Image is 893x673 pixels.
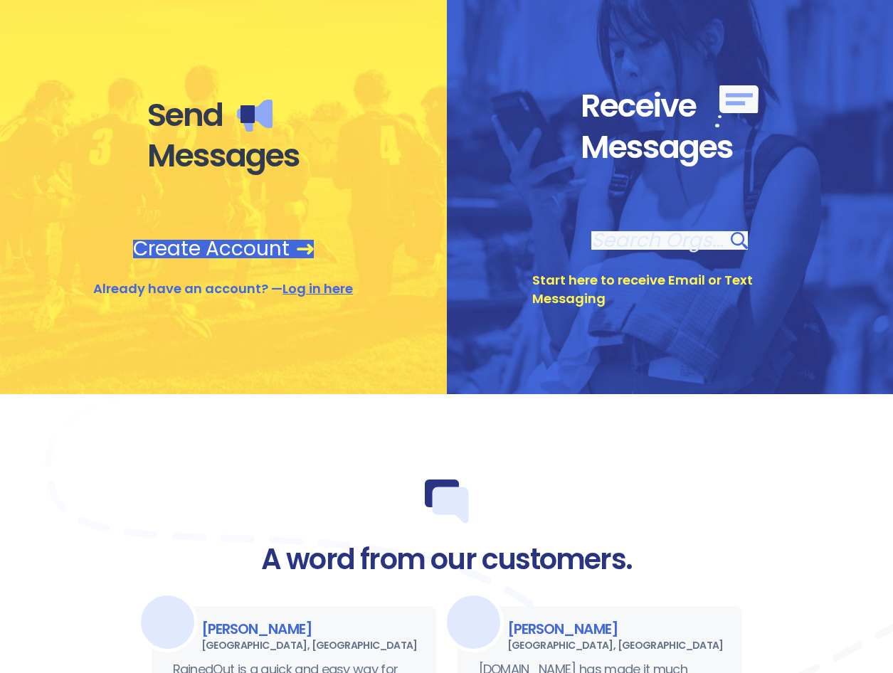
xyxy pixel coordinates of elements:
img: Send messages [237,100,273,132]
a: Log in here [282,280,353,297]
img: Receive messages [715,85,759,127]
div: [GEOGRAPHIC_DATA], [GEOGRAPHIC_DATA] [472,638,728,653]
div: Receive [581,85,759,127]
div: [GEOGRAPHIC_DATA], [GEOGRAPHIC_DATA] [166,638,422,653]
div: Messages [147,136,300,176]
div: Messages [581,127,759,167]
div: Start here to receive Email or Text Messaging [532,271,808,308]
div: [PERSON_NAME] [472,620,728,638]
a: Create Account [133,240,314,258]
div: Send [147,95,300,135]
div: Already have an account? — [93,280,353,298]
div: [PERSON_NAME] [166,620,422,638]
a: Search Orgs… [591,231,748,250]
img: Dialogue bubble [425,479,469,524]
div: A word from our customers. [261,545,632,575]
